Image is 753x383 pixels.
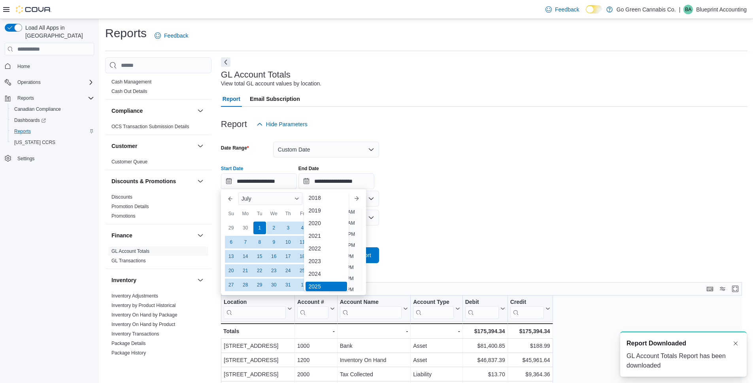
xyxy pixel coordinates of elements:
button: Reports [8,126,97,137]
div: day-28 [239,279,252,291]
span: Washington CCRS [11,138,94,147]
div: Inventory On Hand [340,356,408,365]
input: Press the down key to open a popover containing a calendar. [298,173,374,189]
button: Home [2,60,97,72]
span: Dashboards [11,116,94,125]
div: Mo [239,207,252,220]
span: Discounts [111,194,132,200]
div: Su [225,207,238,220]
button: Account # [297,299,335,319]
div: Totals [223,326,292,336]
span: Feedback [164,32,188,40]
div: 2023 [306,256,347,266]
span: Hide Parameters [266,120,308,128]
div: Location [224,299,286,306]
button: Display options [718,284,727,294]
div: Debit [465,299,498,319]
a: Inventory Transactions [111,331,159,337]
div: [STREET_ADDRESS] [224,356,292,365]
button: Location [224,299,292,319]
div: day-18 [296,250,309,263]
input: Dark Mode [586,5,602,13]
a: Inventory by Product Historical [111,303,176,308]
div: Account Type [413,299,454,319]
label: End Date [298,165,319,172]
div: day-17 [282,250,294,263]
a: Canadian Compliance [11,104,64,114]
div: day-27 [225,279,238,291]
a: Cash Out Details [111,89,147,94]
span: Canadian Compliance [14,106,61,112]
div: day-15 [253,250,266,263]
div: $45,961.64 [510,356,550,365]
a: Inventory On Hand by Product [111,322,175,327]
button: Next [221,57,230,67]
div: day-6 [225,236,238,248]
div: Credit [510,299,544,306]
div: day-1 [296,279,309,291]
span: Inventory Adjustments [111,293,158,299]
div: $188.99 [510,341,550,351]
div: Account # [297,299,328,306]
a: Inventory Adjustments [111,293,158,299]
div: day-22 [253,264,266,277]
button: Open list of options [368,214,374,221]
div: [STREET_ADDRESS] [224,341,292,351]
span: GL Transactions [111,258,146,264]
a: Cash Management [111,79,151,85]
div: Account Type [413,299,454,306]
div: Credit [510,299,544,319]
div: day-29 [253,279,266,291]
span: Promotion Details [111,203,149,210]
span: Load All Apps in [GEOGRAPHIC_DATA] [22,24,94,40]
div: day-23 [268,264,280,277]
span: Feedback [555,6,579,13]
div: day-25 [296,264,309,277]
button: Open list of options [368,195,374,202]
button: Compliance [111,107,194,115]
div: View total GL account values by location. [221,80,321,88]
button: Previous Month [224,192,237,205]
span: Customer Queue [111,159,147,165]
span: Home [14,61,94,71]
div: day-3 [282,222,294,234]
label: Start Date [221,165,243,172]
button: Customer [111,142,194,150]
div: day-24 [282,264,294,277]
div: - [413,326,460,336]
button: Account Name [340,299,408,319]
span: Cash Out Details [111,88,147,95]
span: Operations [17,79,41,85]
a: Package Details [111,341,146,346]
div: 2020 [306,218,347,228]
button: Compliance [196,106,205,116]
div: day-11 [296,236,309,248]
span: Inventory Transactions [111,331,159,337]
span: Package History [111,350,146,356]
button: Finance [196,231,205,240]
a: Customer Queue [111,159,147,165]
span: Reports [14,93,94,103]
a: Settings [14,154,38,163]
button: Custom Date [273,142,379,157]
span: Dashboards [14,117,46,123]
h3: Inventory [111,276,136,284]
button: Finance [111,231,194,239]
div: Liability [413,370,460,379]
span: GL Account Totals [111,248,149,254]
div: day-1 [253,222,266,234]
h3: Report [221,119,247,129]
button: Next month [350,192,363,205]
div: Debit [465,299,498,306]
div: Asset [413,341,460,351]
div: day-30 [239,222,252,234]
span: BA [685,5,691,14]
div: day-4 [296,222,309,234]
button: Operations [2,77,97,88]
div: Account # [297,299,328,319]
div: Cash Management [105,77,211,99]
